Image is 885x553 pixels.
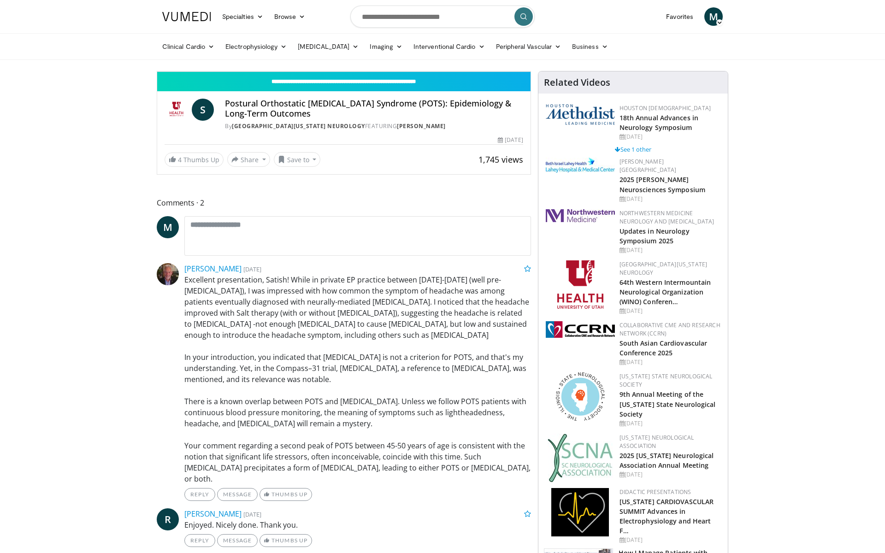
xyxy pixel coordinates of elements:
div: [DATE] [498,136,523,144]
div: [DATE] [619,536,720,544]
a: Thumbs Up [260,534,312,547]
a: Collaborative CME and Research Network (CCRN) [619,321,720,337]
button: Save to [274,152,321,167]
div: [DATE] [619,195,720,203]
a: Business [566,37,614,56]
a: Reply [184,488,215,501]
small: [DATE] [243,510,261,518]
a: R [157,508,179,530]
div: [DATE] [619,419,720,428]
a: Updates in Neurology Symposium 2025 [619,227,690,245]
a: [US_STATE] Neurological Association [619,434,694,450]
a: 18th Annual Advances in Neurology Symposium [619,113,698,132]
a: Message [217,488,258,501]
p: Excellent presentation, Satish! While in private EP practice between [DATE]-[DATE] (well pre-[MED... [184,274,531,484]
a: [PERSON_NAME] [184,509,242,519]
img: f6362829-b0a3-407d-a044-59546adfd345.png.150x105_q85_autocrop_double_scale_upscale_version-0.2.png [557,260,603,309]
a: Imaging [364,37,408,56]
a: [PERSON_NAME] [184,264,242,274]
a: M [704,7,723,26]
div: By FEATURING [225,122,523,130]
a: [PERSON_NAME][GEOGRAPHIC_DATA] [619,158,677,174]
a: Reply [184,534,215,547]
div: [DATE] [619,307,720,315]
div: [DATE] [619,358,720,366]
a: 2025 [PERSON_NAME] Neurosciences Symposium [619,175,705,194]
img: 1860aa7a-ba06-47e3-81a4-3dc728c2b4cf.png.150x105_q85_autocrop_double_scale_upscale_version-0.2.png [551,488,609,536]
a: [US_STATE] CARDIOVASCULAR SUMMIT Advances in Electrophysiology and Heart F… [619,497,714,535]
img: a04ee3ba-8487-4636-b0fb-5e8d268f3737.png.150x105_q85_autocrop_double_scale_upscale_version-0.2.png [546,321,615,338]
span: 1,745 views [478,154,523,165]
img: e7977282-282c-4444-820d-7cc2733560fd.jpg.150x105_q85_autocrop_double_scale_upscale_version-0.2.jpg [546,158,615,173]
img: 5e4488cc-e109-4a4e-9fd9-73bb9237ee91.png.150x105_q85_autocrop_double_scale_upscale_version-0.2.png [546,104,615,125]
a: Peripheral Vascular [490,37,566,56]
h4: Postural Orthostatic [MEDICAL_DATA] Syndrome (POTS): Epidemiology & Long-Term Outcomes [225,99,523,118]
div: Didactic Presentations [619,488,720,496]
img: 71a8b48c-8850-4916-bbdd-e2f3ccf11ef9.png.150x105_q85_autocrop_double_scale_upscale_version-0.2.png [556,372,605,421]
button: Share [227,152,270,167]
a: Houston [DEMOGRAPHIC_DATA] [619,104,711,112]
a: Northwestern Medicine Neurology and [MEDICAL_DATA] [619,209,714,225]
img: VuMedi Logo [162,12,211,21]
a: Interventional Cardio [408,37,490,56]
img: 2a462fb6-9365-492a-ac79-3166a6f924d8.png.150x105_q85_autocrop_double_scale_upscale_version-0.2.jpg [546,209,615,222]
a: Thumbs Up [260,488,312,501]
a: 9th Annual Meeting of the [US_STATE] State Neurological Society [619,390,716,418]
a: [MEDICAL_DATA] [292,37,364,56]
a: South Asian Cardiovascular Conference 2025 [619,339,708,357]
a: [GEOGRAPHIC_DATA][US_STATE] Neurology [232,122,365,130]
span: 4 [178,155,182,164]
a: Browse [269,7,311,26]
a: 4 Thumbs Up [165,153,224,167]
a: [US_STATE] State Neurological Society [619,372,713,388]
a: 2025 [US_STATE] Neurological Association Annual Meeting [619,451,714,470]
a: See 1 other [615,145,651,153]
h4: Related Videos [544,77,610,88]
a: Specialties [217,7,269,26]
small: [DATE] [243,265,261,273]
p: Enjoyed. Nicely done. Thank you. [184,519,531,530]
a: Clinical Cardio [157,37,220,56]
a: [PERSON_NAME] [397,122,446,130]
a: Message [217,534,258,547]
span: Comments 2 [157,197,531,209]
a: Favorites [661,7,699,26]
div: [DATE] [619,246,720,254]
a: [GEOGRAPHIC_DATA][US_STATE] Neurology [619,260,708,276]
div: [DATE] [619,471,720,479]
a: S [192,99,214,121]
img: University of Utah Neurology [165,99,188,121]
img: b123db18-9392-45ae-ad1d-42c3758a27aa.jpg.150x105_q85_autocrop_double_scale_upscale_version-0.2.jpg [548,434,613,482]
img: Avatar [157,263,179,285]
a: 64th Western Intermountain Neurological Organization (WINO) Conferen… [619,278,711,306]
input: Search topics, interventions [350,6,535,28]
a: Electrophysiology [220,37,292,56]
a: M [157,216,179,238]
video-js: Video Player [157,71,531,72]
div: [DATE] [619,133,720,141]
